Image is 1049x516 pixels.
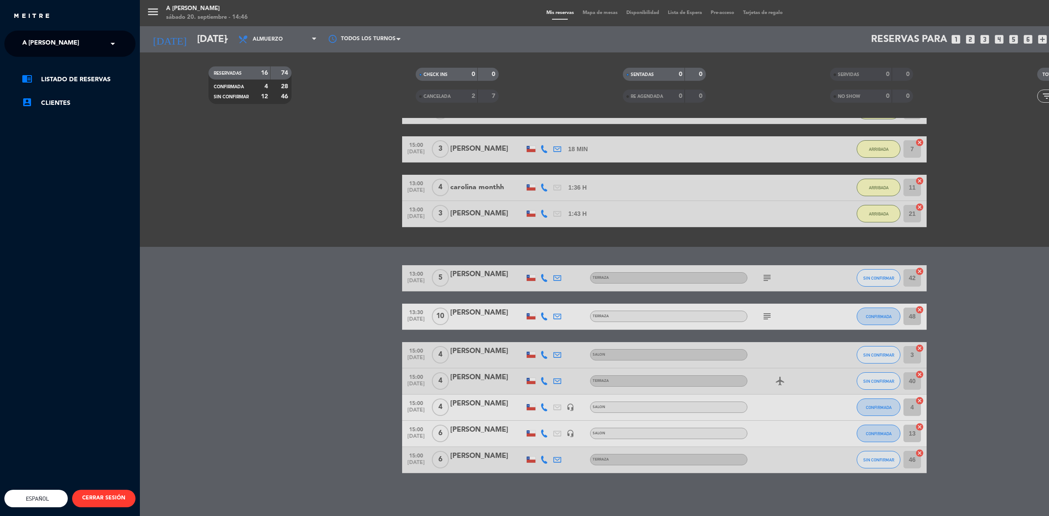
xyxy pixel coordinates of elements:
[22,97,32,107] i: account_box
[22,35,79,53] span: A [PERSON_NAME]
[24,495,49,502] span: Español
[13,13,50,20] img: MEITRE
[72,490,135,507] button: CERRAR SESIÓN
[22,74,135,85] a: chrome_reader_modeListado de Reservas
[22,98,135,108] a: account_boxClientes
[22,73,32,84] i: chrome_reader_mode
